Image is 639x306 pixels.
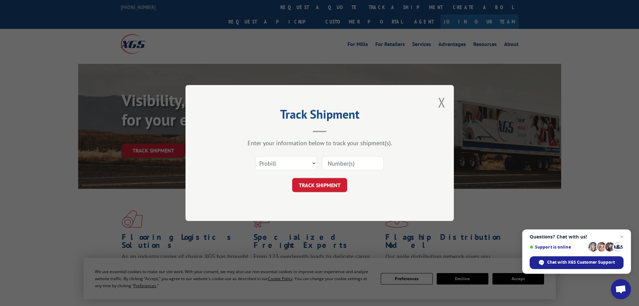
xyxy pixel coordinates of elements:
[530,245,586,250] span: Support is online
[322,156,384,170] input: Number(s)
[219,110,420,122] h2: Track Shipment
[618,233,626,241] span: Close chat
[292,178,347,192] button: TRACK SHIPMENT
[530,256,624,269] div: Chat with XGS Customer Support
[438,93,445,111] button: Close modal
[547,259,615,265] span: Chat with XGS Customer Support
[530,234,624,239] span: Questions? Chat with us!
[219,139,420,147] div: Enter your information below to track your shipment(s).
[611,279,631,299] div: Open chat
